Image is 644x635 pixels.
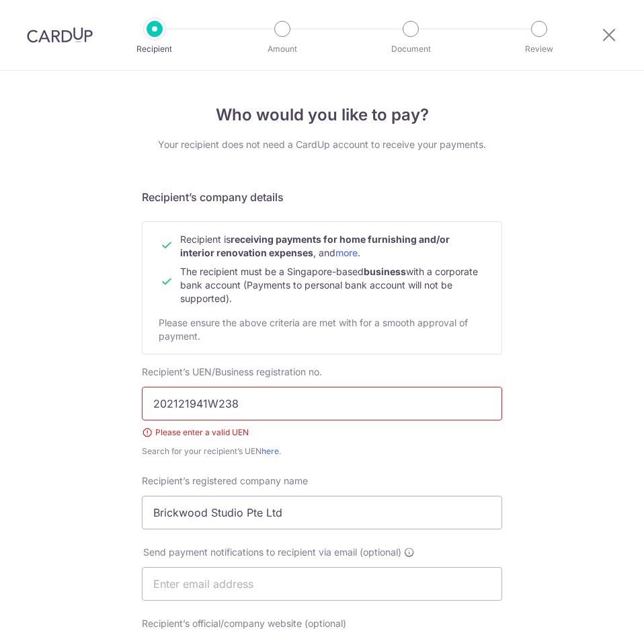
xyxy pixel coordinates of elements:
h5: Recipient’s company details [142,189,502,205]
div: Search for your recipient’s UEN . [142,445,502,458]
p: Amount [245,42,320,56]
span: The recipient must be a Singapore-based with a corporate bank account (Payments to personal bank ... [180,266,478,304]
input: Enter email address [142,567,502,601]
b: receiving payments for home furnishing and/or interior renovation expenses [180,233,450,258]
b: business [364,266,406,277]
p: Document [373,42,448,56]
label: Recipient’s official/company website (optional) [142,617,346,630]
span: Please ensure the above criteria are met with for a smooth approval of payment. [159,317,468,342]
p: Review [501,42,577,56]
span: Recipient is , and . [180,233,450,258]
div: Your recipient does not need a CardUp account to receive your payments. [142,138,502,151]
p: Recipient [117,42,192,56]
span: Recipient’s UEN/Business registration no. [142,366,322,377]
div: Please enter a valid UEN [142,426,502,439]
a: more [335,247,358,258]
img: CardUp [27,27,93,43]
span: Send payment notifications to recipient via email (optional) [143,546,401,559]
span: Recipient’s registered company name [142,475,308,486]
a: here [261,446,279,456]
h4: Who would you like to pay? [142,103,502,127]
